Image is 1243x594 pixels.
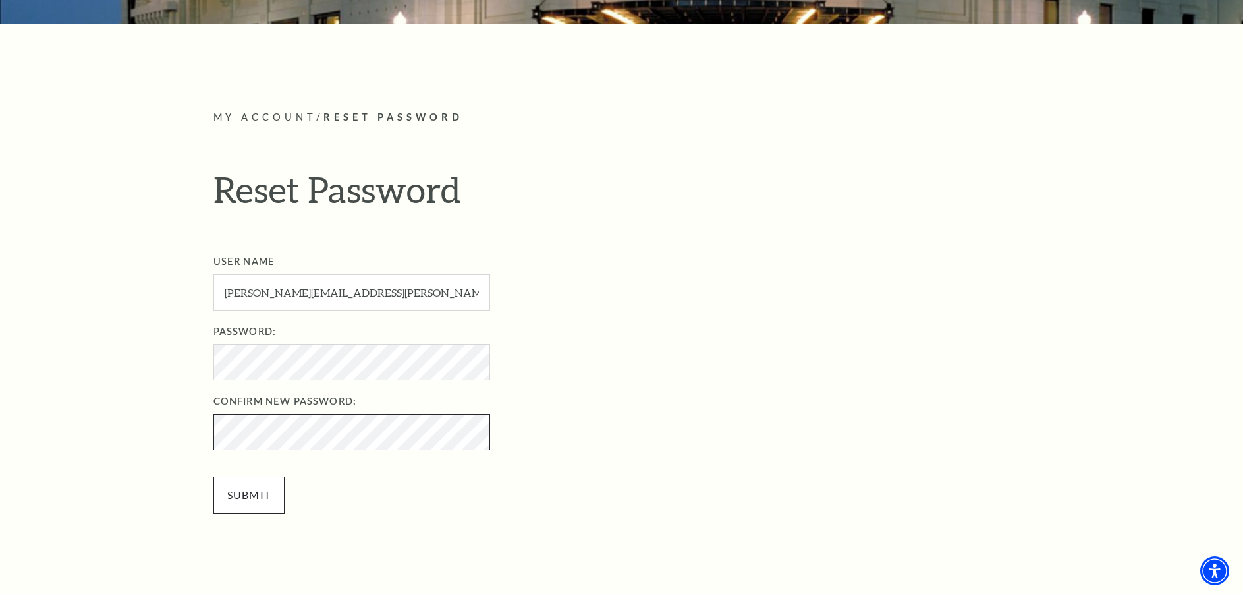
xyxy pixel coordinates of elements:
p: / [213,109,1030,126]
input: User Name [213,274,490,311]
label: Confirm New Password: [213,394,1059,410]
label: User Name [213,254,1059,270]
div: Accessibility Menu [1200,556,1229,585]
input: Submit button [213,477,285,514]
span: Reset Password [323,111,463,123]
h1: Reset Password [213,168,1030,222]
label: Password: [213,324,1059,340]
span: My Account [213,111,317,123]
